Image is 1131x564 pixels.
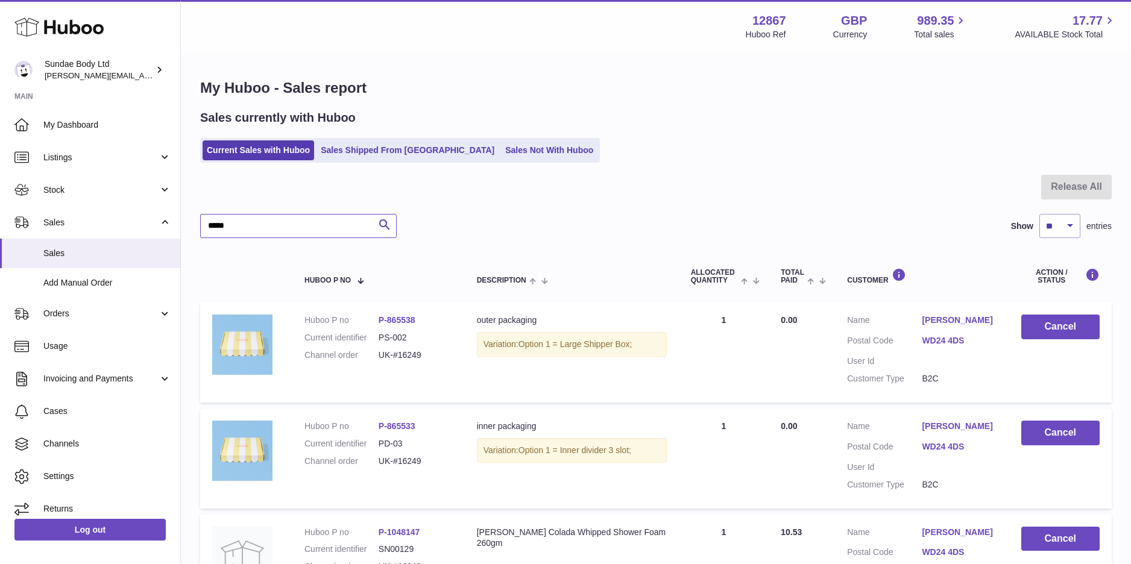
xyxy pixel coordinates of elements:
a: WD24 4DS [922,441,997,453]
div: Variation: [477,332,667,357]
div: Customer [847,268,997,284]
div: [PERSON_NAME] Colada Whipped Shower Foam 260gm [477,527,667,550]
span: Invoicing and Payments [43,373,159,384]
dt: Postal Code [847,441,922,456]
a: Log out [14,519,166,540]
dt: Name [847,421,922,435]
a: [PERSON_NAME] [922,527,997,538]
dt: Current identifier [304,332,379,343]
dt: Current identifier [304,544,379,555]
strong: 12867 [752,13,786,29]
span: 17.77 [1073,13,1103,29]
span: Listings [43,152,159,163]
a: [PERSON_NAME] [922,315,997,326]
span: ALLOCATED Quantity [691,269,738,284]
span: Option 1 = Large Shipper Box; [518,339,632,349]
span: AVAILABLE Stock Total [1015,29,1117,40]
span: 0.00 [781,421,797,431]
dt: Name [847,315,922,329]
td: 1 [679,409,769,509]
h2: Sales currently with Huboo [200,110,356,126]
h1: My Huboo - Sales report [200,78,1112,98]
span: Orders [43,308,159,319]
dt: Channel order [304,349,379,361]
a: P-865538 [379,315,415,325]
span: Returns [43,503,171,515]
span: entries [1086,221,1112,232]
div: Currency [833,29,868,40]
span: Settings [43,471,171,482]
dt: User Id [847,462,922,473]
div: Action / Status [1021,268,1100,284]
dd: UK-#16249 [379,456,453,467]
a: Sales Shipped From [GEOGRAPHIC_DATA] [317,140,499,160]
dt: Postal Code [847,335,922,349]
span: Sales [43,248,171,259]
span: Sales [43,217,159,228]
dt: Customer Type [847,479,922,490]
dd: B2C [922,479,997,490]
div: Huboo Ref [746,29,786,40]
span: Stock [43,184,159,196]
dt: Current identifier [304,438,379,450]
a: WD24 4DS [922,335,997,346]
span: 0.00 [781,315,797,325]
a: WD24 4DS [922,547,997,558]
div: Sundae Body Ltd [45,58,153,81]
dt: Huboo P no [304,527,379,538]
dt: Customer Type [847,373,922,384]
span: Option 1 = Inner divider 3 slot; [518,445,631,455]
dt: Channel order [304,456,379,467]
a: P-1048147 [379,527,420,537]
dd: B2C [922,373,997,384]
div: Variation: [477,438,667,463]
span: [PERSON_NAME][EMAIL_ADDRESS][DOMAIN_NAME] [45,70,242,80]
dt: Huboo P no [304,315,379,326]
strong: GBP [841,13,867,29]
a: P-865533 [379,421,415,431]
span: Cases [43,406,171,417]
span: 989.35 [917,13,954,29]
span: Channels [43,438,171,450]
label: Show [1011,221,1033,232]
span: Total paid [781,269,804,284]
a: Sales Not With Huboo [501,140,597,160]
img: dianne@sundaebody.com [14,61,33,79]
span: Huboo P no [304,277,351,284]
a: Current Sales with Huboo [203,140,314,160]
img: SundaeShipper_16a6fc00-6edf-4928-86da-7e3aaa1396b4.jpg [212,315,273,375]
span: 10.53 [781,527,802,537]
dt: Huboo P no [304,421,379,432]
td: 1 [679,302,769,403]
div: outer packaging [477,315,667,326]
dd: SN00129 [379,544,453,555]
button: Cancel [1021,421,1100,445]
button: Cancel [1021,315,1100,339]
span: My Dashboard [43,119,171,131]
a: 989.35 Total sales [914,13,968,40]
dd: PS-002 [379,332,453,343]
dd: PD-03 [379,438,453,450]
img: SundaeShipper.jpg [212,421,273,481]
dt: Name [847,527,922,541]
span: Total sales [914,29,968,40]
dt: User Id [847,356,922,367]
a: 17.77 AVAILABLE Stock Total [1015,13,1117,40]
span: Add Manual Order [43,277,171,289]
span: Usage [43,340,171,352]
dt: Postal Code [847,547,922,561]
a: [PERSON_NAME] [922,421,997,432]
span: Description [477,277,526,284]
button: Cancel [1021,527,1100,551]
dd: UK-#16249 [379,349,453,361]
div: inner packaging [477,421,667,432]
